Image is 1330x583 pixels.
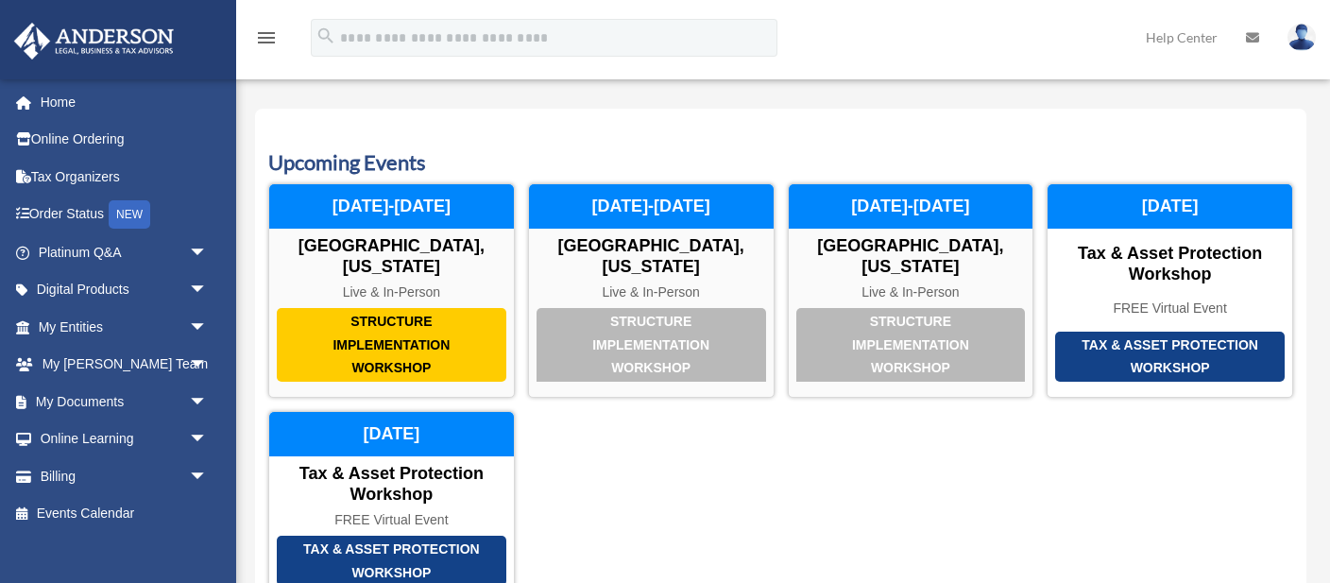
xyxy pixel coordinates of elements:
[255,33,278,49] a: menu
[529,284,774,300] div: Live & In-Person
[1287,24,1316,51] img: User Pic
[189,271,227,310] span: arrow_drop_down
[13,420,236,458] a: Online Learningarrow_drop_down
[13,495,227,533] a: Events Calendar
[269,412,514,457] div: [DATE]
[255,26,278,49] i: menu
[788,183,1034,398] a: Structure Implementation Workshop [GEOGRAPHIC_DATA], [US_STATE] Live & In-Person [DATE]-[DATE]
[189,346,227,385] span: arrow_drop_down
[789,184,1033,230] div: [DATE]-[DATE]
[13,383,236,420] a: My Documentsarrow_drop_down
[528,183,775,398] a: Structure Implementation Workshop [GEOGRAPHIC_DATA], [US_STATE] Live & In-Person [DATE]-[DATE]
[13,233,236,271] a: Platinum Q&Aarrow_drop_down
[13,121,236,159] a: Online Ordering
[269,184,514,230] div: [DATE]-[DATE]
[269,284,514,300] div: Live & In-Person
[268,183,515,398] a: Structure Implementation Workshop [GEOGRAPHIC_DATA], [US_STATE] Live & In-Person [DATE]-[DATE]
[9,23,179,60] img: Anderson Advisors Platinum Portal
[537,308,766,382] div: Structure Implementation Workshop
[269,512,514,528] div: FREE Virtual Event
[13,346,236,384] a: My [PERSON_NAME] Teamarrow_drop_down
[189,233,227,272] span: arrow_drop_down
[268,148,1293,178] h3: Upcoming Events
[109,200,150,229] div: NEW
[529,184,774,230] div: [DATE]-[DATE]
[189,383,227,421] span: arrow_drop_down
[189,308,227,347] span: arrow_drop_down
[1048,244,1292,284] div: Tax & Asset Protection Workshop
[789,284,1033,300] div: Live & In-Person
[1048,300,1292,317] div: FREE Virtual Event
[1047,183,1293,398] a: Tax & Asset Protection Workshop Tax & Asset Protection Workshop FREE Virtual Event [DATE]
[789,236,1033,277] div: [GEOGRAPHIC_DATA], [US_STATE]
[269,464,514,505] div: Tax & Asset Protection Workshop
[277,308,506,382] div: Structure Implementation Workshop
[315,26,336,46] i: search
[189,457,227,496] span: arrow_drop_down
[529,236,774,277] div: [GEOGRAPHIC_DATA], [US_STATE]
[13,457,236,495] a: Billingarrow_drop_down
[13,308,236,346] a: My Entitiesarrow_drop_down
[1055,332,1285,382] div: Tax & Asset Protection Workshop
[189,420,227,459] span: arrow_drop_down
[13,158,236,196] a: Tax Organizers
[796,308,1026,382] div: Structure Implementation Workshop
[13,271,236,309] a: Digital Productsarrow_drop_down
[13,196,236,234] a: Order StatusNEW
[13,83,236,121] a: Home
[269,236,514,277] div: [GEOGRAPHIC_DATA], [US_STATE]
[1048,184,1292,230] div: [DATE]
